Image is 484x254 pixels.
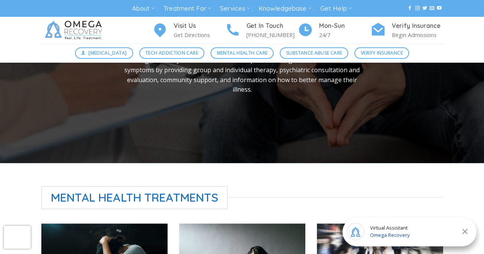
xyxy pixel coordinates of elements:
a: Tech Addiction Care [139,47,205,59]
a: Verify Insurance [354,47,409,59]
a: Follow on Facebook [407,6,412,11]
a: Send us an email [430,6,434,11]
span: Mental Health Treatments [41,186,228,209]
h4: Get In Touch [246,21,298,31]
p: Begin Admissions [392,31,443,39]
img: Omega Recovery [41,17,108,44]
a: Verify Insurance Begin Admissions [370,21,443,40]
span: [MEDICAL_DATA] [88,49,127,57]
span: Tech Addiction Care [145,49,198,57]
span: Substance Abuse Care [286,49,342,57]
p: [PHONE_NUMBER] [246,31,298,39]
a: Visit Us Get Directions [152,21,225,40]
h4: Visit Us [174,21,225,31]
a: Treatment For [163,2,211,16]
a: Get Help [320,2,352,16]
p: Get Directions [174,31,225,39]
p: Omega Recovery works with clients to help them manage their mental health symptoms by providing g... [118,55,366,94]
a: Follow on YouTube [437,6,442,11]
a: Get In Touch [PHONE_NUMBER] [225,21,298,40]
h4: Mon-Sun [319,21,370,31]
a: Follow on Twitter [422,6,427,11]
a: Substance Abuse Care [280,47,348,59]
h4: Verify Insurance [392,21,443,31]
a: Follow on Instagram [415,6,419,11]
a: [MEDICAL_DATA] [75,47,133,59]
a: About [132,2,155,16]
a: Knowledgebase [259,2,311,16]
span: Verify Insurance [361,49,403,57]
a: Mental Health Care [210,47,274,59]
p: 24/7 [319,31,370,39]
a: Services [220,2,250,16]
span: Mental Health Care [217,49,267,57]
